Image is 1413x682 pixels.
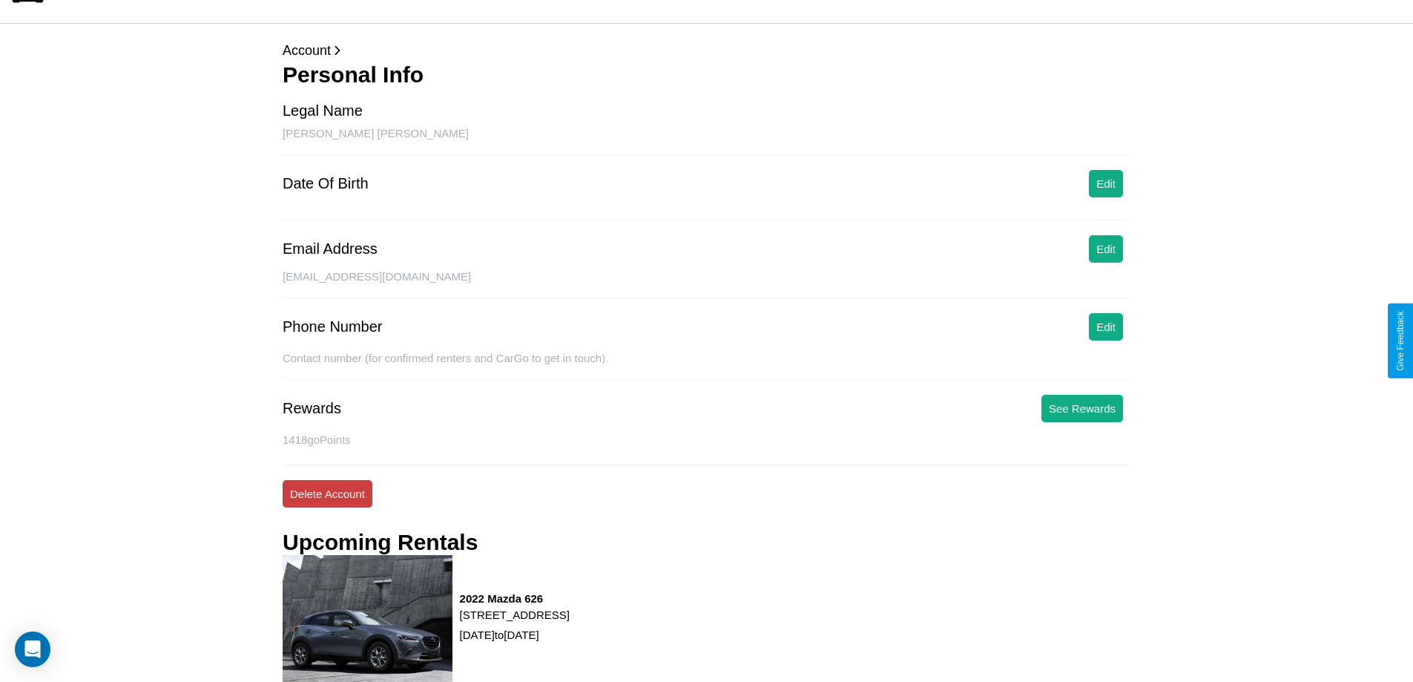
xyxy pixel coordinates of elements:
[283,318,383,335] div: Phone Number
[283,430,1130,450] p: 1418 goPoints
[1395,311,1406,371] div: Give Feedback
[283,39,1130,62] p: Account
[460,605,570,625] p: [STREET_ADDRESS]
[460,625,570,645] p: [DATE] to [DATE]
[15,632,50,667] div: Open Intercom Messenger
[283,270,1130,298] div: [EMAIL_ADDRESS][DOMAIN_NAME]
[283,127,1130,155] div: [PERSON_NAME] [PERSON_NAME]
[283,480,372,508] button: Delete Account
[1089,235,1123,263] button: Edit
[1089,170,1123,197] button: Edit
[460,592,570,605] h3: 2022 Mazda 626
[283,555,452,682] img: rental
[1041,395,1123,422] button: See Rewards
[283,400,341,417] div: Rewards
[283,62,1130,88] h3: Personal Info
[1089,313,1123,341] button: Edit
[283,240,378,258] div: Email Address
[283,175,369,192] div: Date Of Birth
[283,102,363,119] div: Legal Name
[283,352,1130,380] div: Contact number (for confirmed renters and CarGo to get in touch).
[283,530,478,555] h3: Upcoming Rentals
